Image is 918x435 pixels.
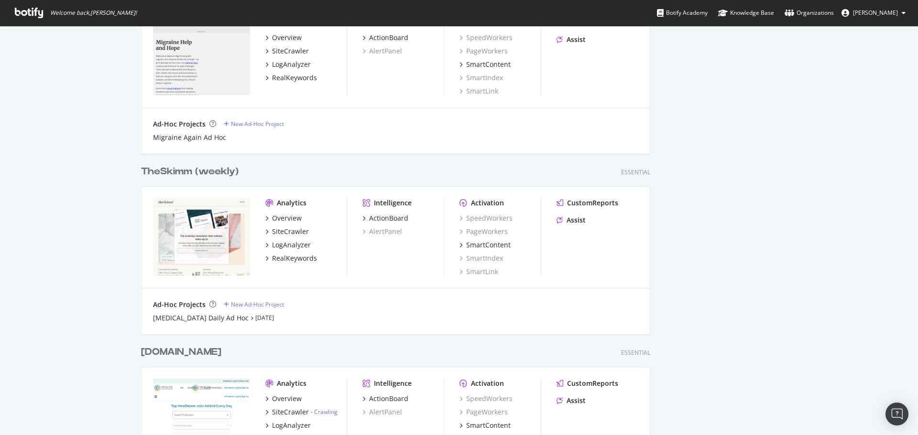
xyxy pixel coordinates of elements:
[272,60,311,69] div: LogAnalyzer
[265,213,302,223] a: Overview
[567,379,618,388] div: CustomReports
[557,198,618,208] a: CustomReports
[231,120,284,128] div: New Ad-Hoc Project
[466,240,511,250] div: SmartContent
[272,227,309,236] div: SiteCrawler
[459,73,503,83] a: SmartIndex
[567,198,618,208] div: CustomReports
[885,403,908,425] div: Open Intercom Messenger
[153,133,226,142] a: Migraine Again Ad Hoc
[459,267,498,276] a: SmartLink
[362,46,402,56] a: AlertPanel
[621,349,650,357] div: Essential
[557,215,586,225] a: Assist
[265,60,311,69] a: LogAnalyzer
[621,168,650,176] div: Essential
[153,18,250,95] img: migraineagain.com
[272,33,302,42] div: Overview
[362,407,402,417] a: AlertPanel
[459,213,513,223] a: SpeedWorkers
[557,396,586,405] a: Assist
[265,227,309,236] a: SiteCrawler
[567,215,586,225] div: Assist
[374,198,412,208] div: Intelligence
[272,213,302,223] div: Overview
[277,198,306,208] div: Analytics
[459,407,508,417] a: PageWorkers
[853,9,898,17] span: Bill Elward
[314,408,338,416] a: Crawling
[557,379,618,388] a: CustomReports
[459,240,511,250] a: SmartContent
[141,345,221,359] div: [DOMAIN_NAME]
[231,300,284,308] div: New Ad-Hoc Project
[272,407,309,417] div: SiteCrawler
[459,33,513,42] a: SpeedWorkers
[374,379,412,388] div: Intelligence
[311,408,338,416] div: -
[141,165,239,179] div: TheSkimm (weekly)
[459,394,513,403] a: SpeedWorkers
[459,421,511,430] a: SmartContent
[459,254,503,263] div: SmartIndex
[272,394,302,403] div: Overview
[272,421,311,430] div: LogAnalyzer
[265,394,302,403] a: Overview
[567,396,586,405] div: Assist
[153,300,206,309] div: Ad-Hoc Projects
[224,300,284,308] a: New Ad-Hoc Project
[272,240,311,250] div: LogAnalyzer
[362,33,408,42] a: ActionBoard
[153,198,250,276] img: diabetesdaily.com
[141,165,242,179] a: TheSkimm (weekly)
[369,394,408,403] div: ActionBoard
[265,254,317,263] a: RealKeywords
[471,379,504,388] div: Activation
[265,33,302,42] a: Overview
[718,8,774,18] div: Knowledge Base
[141,345,225,359] a: [DOMAIN_NAME]
[265,407,338,417] a: SiteCrawler- Crawling
[471,198,504,208] div: Activation
[834,5,913,21] button: [PERSON_NAME]
[785,8,834,18] div: Organizations
[255,314,274,322] a: [DATE]
[153,119,206,129] div: Ad-Hoc Projects
[459,86,498,96] a: SmartLink
[153,313,249,323] a: [MEDICAL_DATA] Daily Ad Hoc
[466,60,511,69] div: SmartContent
[557,35,586,44] a: Assist
[459,60,511,69] a: SmartContent
[272,73,317,83] div: RealKeywords
[265,73,317,83] a: RealKeywords
[362,394,408,403] a: ActionBoard
[272,46,309,56] div: SiteCrawler
[362,227,402,236] a: AlertPanel
[265,421,311,430] a: LogAnalyzer
[369,213,408,223] div: ActionBoard
[459,46,508,56] a: PageWorkers
[369,33,408,42] div: ActionBoard
[657,8,708,18] div: Botify Academy
[265,46,309,56] a: SiteCrawler
[50,9,137,17] span: Welcome back, [PERSON_NAME] !
[272,254,317,263] div: RealKeywords
[362,213,408,223] a: ActionBoard
[466,421,511,430] div: SmartContent
[459,227,508,236] a: PageWorkers
[567,35,586,44] div: Assist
